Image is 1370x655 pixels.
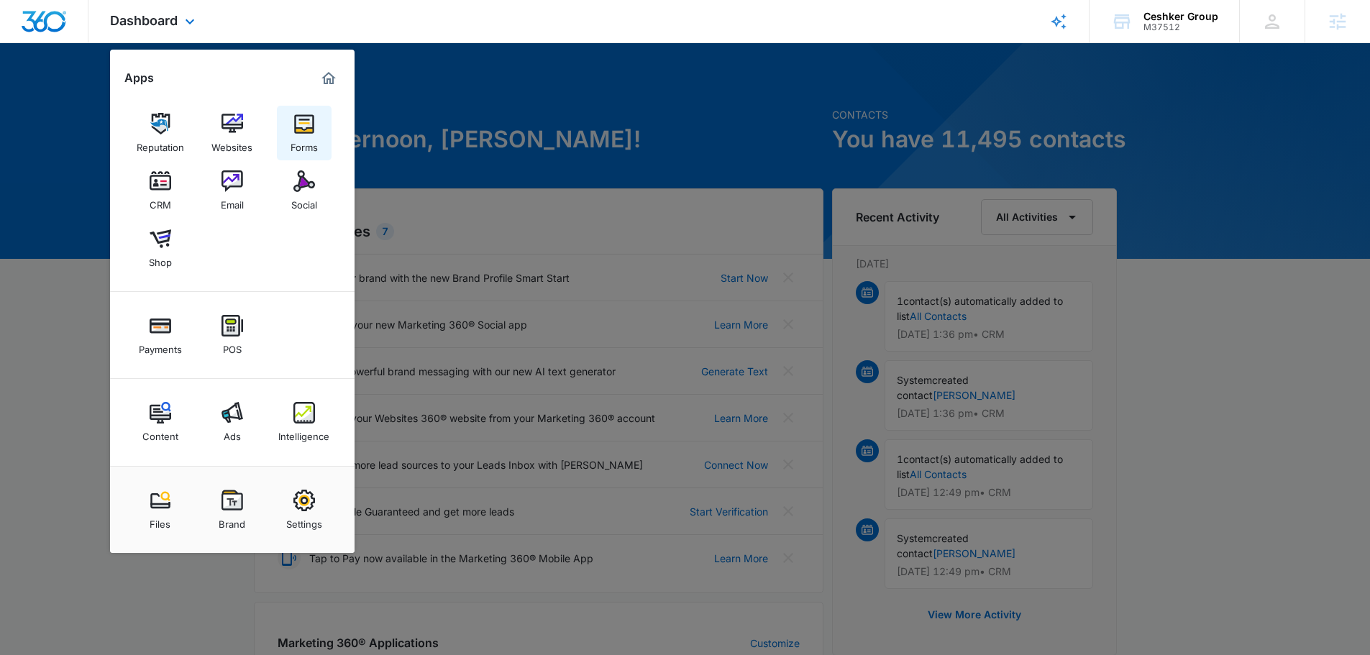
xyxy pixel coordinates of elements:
[277,395,332,449] a: Intelligence
[150,511,170,530] div: Files
[205,395,260,449] a: Ads
[221,192,244,211] div: Email
[224,423,241,442] div: Ads
[149,249,172,268] div: Shop
[137,134,184,153] div: Reputation
[223,336,242,355] div: POS
[133,163,188,218] a: CRM
[1143,22,1218,32] div: account id
[124,71,154,85] h2: Apps
[219,511,245,530] div: Brand
[278,423,329,442] div: Intelligence
[150,192,171,211] div: CRM
[1143,11,1218,22] div: account name
[133,221,188,275] a: Shop
[205,308,260,362] a: POS
[142,423,178,442] div: Content
[139,336,182,355] div: Payments
[133,482,188,537] a: Files
[205,106,260,160] a: Websites
[317,67,340,90] a: Marketing 360® Dashboard
[133,308,188,362] a: Payments
[291,134,318,153] div: Forms
[211,134,252,153] div: Websites
[286,511,322,530] div: Settings
[277,163,332,218] a: Social
[133,395,188,449] a: Content
[110,13,178,28] span: Dashboard
[205,163,260,218] a: Email
[133,106,188,160] a: Reputation
[277,482,332,537] a: Settings
[291,192,317,211] div: Social
[277,106,332,160] a: Forms
[205,482,260,537] a: Brand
